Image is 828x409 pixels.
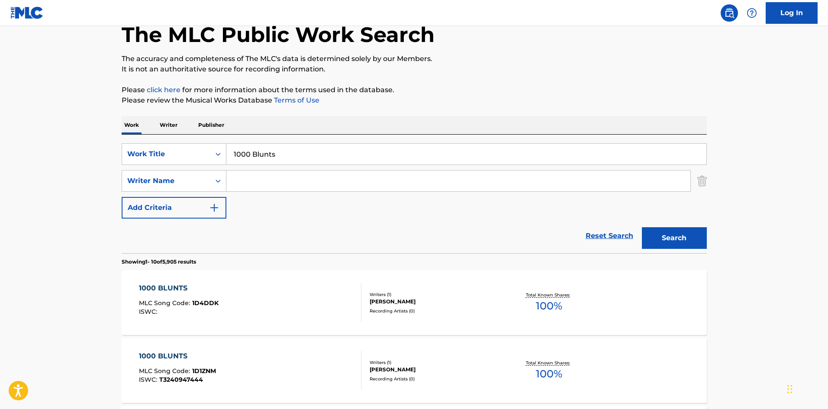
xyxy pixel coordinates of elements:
[642,227,707,249] button: Search
[697,170,707,192] img: Delete Criterion
[526,360,572,366] p: Total Known Shares:
[370,291,500,298] div: Writers ( 1 )
[139,376,159,383] span: ISWC :
[724,8,735,18] img: search
[192,299,219,307] span: 1D4DDK
[785,367,828,409] iframe: Chat Widget
[370,366,500,374] div: [PERSON_NAME]
[122,338,707,403] a: 1000 BLUNTSMLC Song Code:1D1ZNMISWC:T3240947444Writers (1)[PERSON_NAME]Recording Artists (0)Total...
[766,2,818,24] a: Log In
[743,4,760,22] div: Help
[122,116,142,134] p: Work
[10,6,44,19] img: MLC Logo
[122,258,196,266] p: Showing 1 - 10 of 5,905 results
[209,203,219,213] img: 9d2ae6d4665cec9f34b9.svg
[581,226,638,245] a: Reset Search
[536,298,562,314] span: 100 %
[127,176,205,186] div: Writer Name
[196,116,227,134] p: Publisher
[272,96,319,104] a: Terms of Use
[787,376,793,402] div: Drag
[536,366,562,382] span: 100 %
[139,367,192,375] span: MLC Song Code :
[122,270,707,335] a: 1000 BLUNTSMLC Song Code:1D4DDKISWC:Writers (1)[PERSON_NAME]Recording Artists (0)Total Known Shar...
[157,116,180,134] p: Writer
[139,283,219,293] div: 1000 BLUNTS
[747,8,757,18] img: help
[122,95,707,106] p: Please review the Musical Works Database
[721,4,738,22] a: Public Search
[122,197,226,219] button: Add Criteria
[370,308,500,314] div: Recording Artists ( 0 )
[122,64,707,74] p: It is not an authoritative source for recording information.
[159,376,203,383] span: T3240947444
[122,22,435,48] h1: The MLC Public Work Search
[370,376,500,382] div: Recording Artists ( 0 )
[139,299,192,307] span: MLC Song Code :
[147,86,180,94] a: click here
[139,308,159,316] span: ISWC :
[370,298,500,306] div: [PERSON_NAME]
[127,149,205,159] div: Work Title
[122,85,707,95] p: Please for more information about the terms used in the database.
[139,351,216,361] div: 1000 BLUNTS
[122,54,707,64] p: The accuracy and completeness of The MLC's data is determined solely by our Members.
[526,292,572,298] p: Total Known Shares:
[192,367,216,375] span: 1D1ZNM
[370,359,500,366] div: Writers ( 1 )
[122,143,707,253] form: Search Form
